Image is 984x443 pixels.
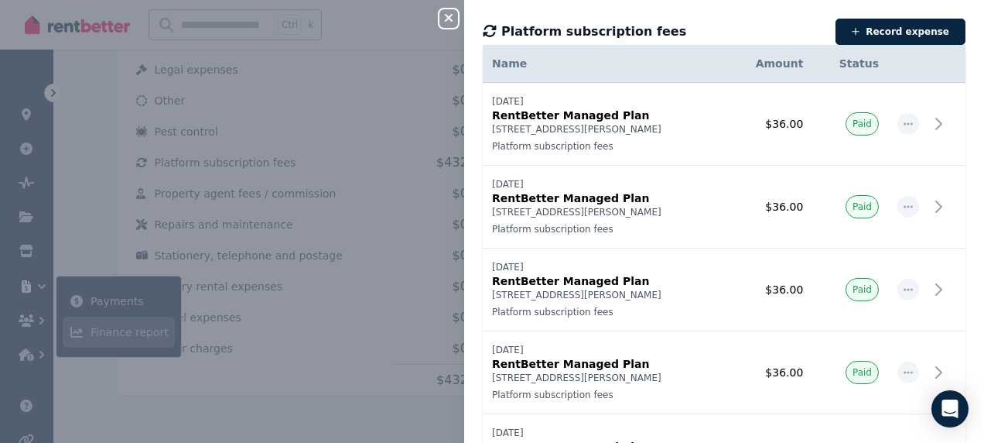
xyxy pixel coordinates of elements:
p: RentBetter Managed Plan [492,356,717,372]
th: Status [812,45,888,83]
th: Name [483,45,726,83]
p: Platform subscription fees [492,223,717,235]
p: RentBetter Managed Plan [492,273,717,289]
p: [DATE] [492,178,717,191]
span: Paid [852,118,872,130]
p: Platform subscription fees [492,389,717,401]
td: $36.00 [726,249,812,331]
button: Record expense [835,19,965,45]
p: [DATE] [492,95,717,108]
span: Paid [852,283,872,296]
p: [DATE] [492,427,717,439]
th: Amount [726,45,812,83]
span: Platform subscription fees [501,22,686,41]
p: RentBetter Managed Plan [492,108,717,123]
td: $36.00 [726,331,812,414]
div: Open Intercom Messenger [931,390,969,428]
span: Paid [852,201,872,213]
p: Platform subscription fees [492,306,717,318]
td: $36.00 [726,166,812,249]
span: Paid [852,366,872,379]
p: RentBetter Managed Plan [492,191,717,206]
p: Platform subscription fees [492,140,717,153]
p: [STREET_ADDRESS][PERSON_NAME] [492,372,717,384]
p: [DATE] [492,261,717,273]
p: [STREET_ADDRESS][PERSON_NAME] [492,123,717,136]
p: [DATE] [492,344,717,356]
p: [STREET_ADDRESS][PERSON_NAME] [492,206,717,218]
td: $36.00 [726,83,812,166]
p: [STREET_ADDRESS][PERSON_NAME] [492,289,717,301]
